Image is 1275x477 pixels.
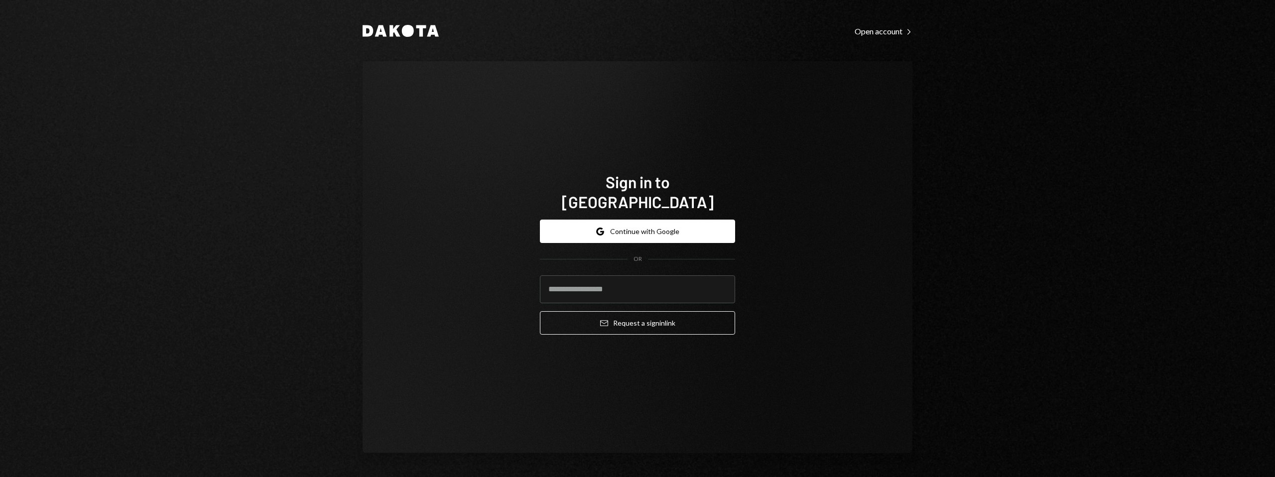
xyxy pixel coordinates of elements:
button: Continue with Google [540,220,735,243]
div: Open account [855,26,912,36]
button: Request a signinlink [540,311,735,335]
h1: Sign in to [GEOGRAPHIC_DATA] [540,172,735,212]
div: OR [634,255,642,263]
a: Open account [855,25,912,36]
